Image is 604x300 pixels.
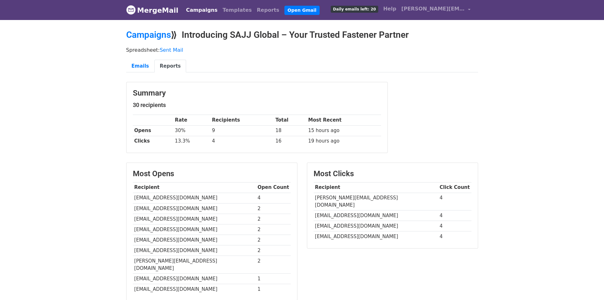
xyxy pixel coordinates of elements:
[274,115,307,125] th: Total
[256,245,291,256] td: 2
[220,4,254,17] a: Templates
[438,210,471,221] td: 4
[307,136,381,146] td: 19 hours ago
[211,125,274,136] td: 9
[314,169,471,178] h3: Most Clicks
[307,115,381,125] th: Most Recent
[126,30,171,40] a: Campaigns
[133,169,291,178] h3: Most Opens
[401,5,465,13] span: [PERSON_NAME][EMAIL_ADDRESS][DOMAIN_NAME]
[438,182,471,193] th: Click Count
[133,102,381,109] h5: 30 recipients
[133,273,256,284] td: [EMAIL_ADDRESS][DOMAIN_NAME]
[399,3,473,17] a: [PERSON_NAME][EMAIL_ADDRESS][DOMAIN_NAME]
[173,115,211,125] th: Rate
[256,273,291,284] td: 1
[256,284,291,294] td: 1
[284,6,320,15] a: Open Gmail
[133,214,256,224] td: [EMAIL_ADDRESS][DOMAIN_NAME]
[133,256,256,274] td: [PERSON_NAME][EMAIL_ADDRESS][DOMAIN_NAME]
[256,256,291,274] td: 2
[133,235,256,245] td: [EMAIL_ADDRESS][DOMAIN_NAME]
[274,125,307,136] td: 18
[133,224,256,235] td: [EMAIL_ADDRESS][DOMAIN_NAME]
[133,284,256,294] td: [EMAIL_ADDRESS][DOMAIN_NAME]
[438,193,471,210] td: 4
[126,47,478,53] p: Spreadsheet:
[256,235,291,245] td: 2
[438,231,471,242] td: 4
[133,125,173,136] th: Opens
[254,4,282,17] a: Reports
[256,214,291,224] td: 2
[438,221,471,231] td: 4
[133,203,256,214] td: [EMAIL_ADDRESS][DOMAIN_NAME]
[133,89,381,98] h3: Summary
[133,182,256,193] th: Recipient
[328,3,380,15] a: Daily emails left: 20
[160,47,183,53] a: Sent Mail
[314,210,438,221] td: [EMAIL_ADDRESS][DOMAIN_NAME]
[126,60,154,73] a: Emails
[126,5,136,15] img: MergeMail logo
[173,136,211,146] td: 13.3%
[331,6,378,13] span: Daily emails left: 20
[211,115,274,125] th: Recipients
[133,193,256,203] td: [EMAIL_ADDRESS][DOMAIN_NAME]
[314,193,438,210] td: [PERSON_NAME][EMAIL_ADDRESS][DOMAIN_NAME]
[314,231,438,242] td: [EMAIL_ADDRESS][DOMAIN_NAME]
[307,125,381,136] td: 15 hours ago
[133,245,256,256] td: [EMAIL_ADDRESS][DOMAIN_NAME]
[256,224,291,235] td: 2
[154,60,186,73] a: Reports
[256,182,291,193] th: Open Count
[381,3,399,15] a: Help
[314,182,438,193] th: Recipient
[133,136,173,146] th: Clicks
[274,136,307,146] td: 16
[256,193,291,203] td: 4
[173,125,211,136] td: 30%
[126,3,179,17] a: MergeMail
[256,203,291,214] td: 2
[184,4,220,17] a: Campaigns
[314,221,438,231] td: [EMAIL_ADDRESS][DOMAIN_NAME]
[211,136,274,146] td: 4
[126,30,478,40] h2: ⟫ Introducing SAJJ Global – Your Trusted Fastener Partner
